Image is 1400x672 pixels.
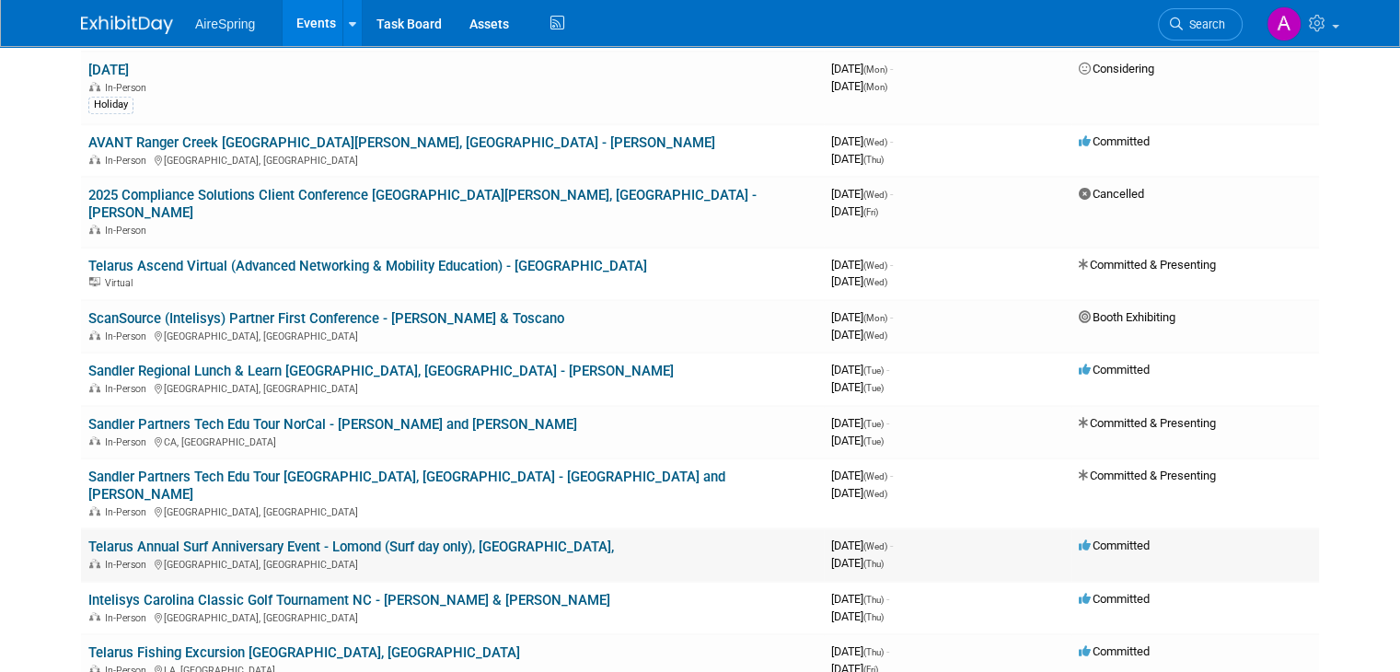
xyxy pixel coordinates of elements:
[863,436,884,446] span: (Tue)
[81,16,173,34] img: ExhibitDay
[105,383,152,395] span: In-Person
[88,310,564,327] a: ScanSource (Intelisys) Partner First Conference - [PERSON_NAME] & Toscano
[105,330,152,342] span: In-Person
[863,489,887,499] span: (Wed)
[863,383,884,393] span: (Tue)
[831,416,889,430] span: [DATE]
[831,380,884,394] span: [DATE]
[831,556,884,570] span: [DATE]
[863,365,884,376] span: (Tue)
[863,647,884,657] span: (Thu)
[88,592,610,608] a: Intelisys Carolina Classic Golf Tournament NC - [PERSON_NAME] & [PERSON_NAME]
[831,469,893,482] span: [DATE]
[890,539,893,552] span: -
[863,612,884,622] span: (Thu)
[88,556,816,571] div: [GEOGRAPHIC_DATA], [GEOGRAPHIC_DATA]
[831,258,893,272] span: [DATE]
[88,539,614,555] a: Telarus Annual Surf Anniversary Event - Lomond (Surf day only), [GEOGRAPHIC_DATA],
[831,434,884,447] span: [DATE]
[105,559,152,571] span: In-Person
[1079,539,1150,552] span: Committed
[863,541,887,551] span: (Wed)
[1079,258,1216,272] span: Committed & Presenting
[1079,363,1150,377] span: Committed
[863,313,887,323] span: (Mon)
[831,204,878,218] span: [DATE]
[88,134,715,151] a: AVANT Ranger Creek [GEOGRAPHIC_DATA][PERSON_NAME], [GEOGRAPHIC_DATA] - [PERSON_NAME]
[88,258,647,274] a: Telarus Ascend Virtual (Advanced Networking & Mobility Education) - [GEOGRAPHIC_DATA]
[88,644,520,661] a: Telarus Fishing Excursion [GEOGRAPHIC_DATA], [GEOGRAPHIC_DATA]
[105,612,152,624] span: In-Person
[88,380,816,395] div: [GEOGRAPHIC_DATA], [GEOGRAPHIC_DATA]
[105,155,152,167] span: In-Person
[89,383,100,392] img: In-Person Event
[863,595,884,605] span: (Thu)
[88,416,577,433] a: Sandler Partners Tech Edu Tour NorCal - [PERSON_NAME] and [PERSON_NAME]
[88,328,816,342] div: [GEOGRAPHIC_DATA], [GEOGRAPHIC_DATA]
[89,277,100,286] img: Virtual Event
[863,277,887,287] span: (Wed)
[831,152,884,166] span: [DATE]
[831,187,893,201] span: [DATE]
[88,62,129,78] a: [DATE]
[831,310,893,324] span: [DATE]
[886,644,889,658] span: -
[88,504,816,518] div: [GEOGRAPHIC_DATA], [GEOGRAPHIC_DATA]
[1079,592,1150,606] span: Committed
[886,592,889,606] span: -
[89,330,100,340] img: In-Person Event
[890,258,893,272] span: -
[1079,62,1154,75] span: Considering
[1267,6,1302,41] img: Angie Handal
[89,225,100,234] img: In-Person Event
[863,559,884,569] span: (Thu)
[1158,8,1243,41] a: Search
[89,506,100,516] img: In-Person Event
[1079,187,1144,201] span: Cancelled
[863,155,884,165] span: (Thu)
[1079,469,1216,482] span: Committed & Presenting
[831,328,887,342] span: [DATE]
[105,277,138,289] span: Virtual
[831,592,889,606] span: [DATE]
[863,82,887,92] span: (Mon)
[886,416,889,430] span: -
[890,187,893,201] span: -
[831,134,893,148] span: [DATE]
[89,559,100,568] img: In-Person Event
[831,609,884,623] span: [DATE]
[1079,310,1175,324] span: Booth Exhibiting
[863,137,887,147] span: (Wed)
[89,612,100,621] img: In-Person Event
[890,310,893,324] span: -
[831,274,887,288] span: [DATE]
[88,469,725,503] a: Sandler Partners Tech Edu Tour [GEOGRAPHIC_DATA], [GEOGRAPHIC_DATA] - [GEOGRAPHIC_DATA] and [PERS...
[863,419,884,429] span: (Tue)
[890,62,893,75] span: -
[1079,134,1150,148] span: Committed
[88,152,816,167] div: [GEOGRAPHIC_DATA], [GEOGRAPHIC_DATA]
[89,82,100,91] img: In-Person Event
[831,79,887,93] span: [DATE]
[831,644,889,658] span: [DATE]
[863,261,887,271] span: (Wed)
[831,486,887,500] span: [DATE]
[890,469,893,482] span: -
[831,363,889,377] span: [DATE]
[886,363,889,377] span: -
[890,134,893,148] span: -
[105,82,152,94] span: In-Person
[89,155,100,164] img: In-Person Event
[105,225,152,237] span: In-Person
[831,539,893,552] span: [DATE]
[88,97,133,113] div: Holiday
[863,190,887,200] span: (Wed)
[831,62,893,75] span: [DATE]
[105,436,152,448] span: In-Person
[89,436,100,446] img: In-Person Event
[88,187,757,221] a: 2025 Compliance Solutions Client Conference [GEOGRAPHIC_DATA][PERSON_NAME], [GEOGRAPHIC_DATA] - [...
[863,471,887,481] span: (Wed)
[195,17,255,31] span: AireSpring
[105,506,152,518] span: In-Person
[863,64,887,75] span: (Mon)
